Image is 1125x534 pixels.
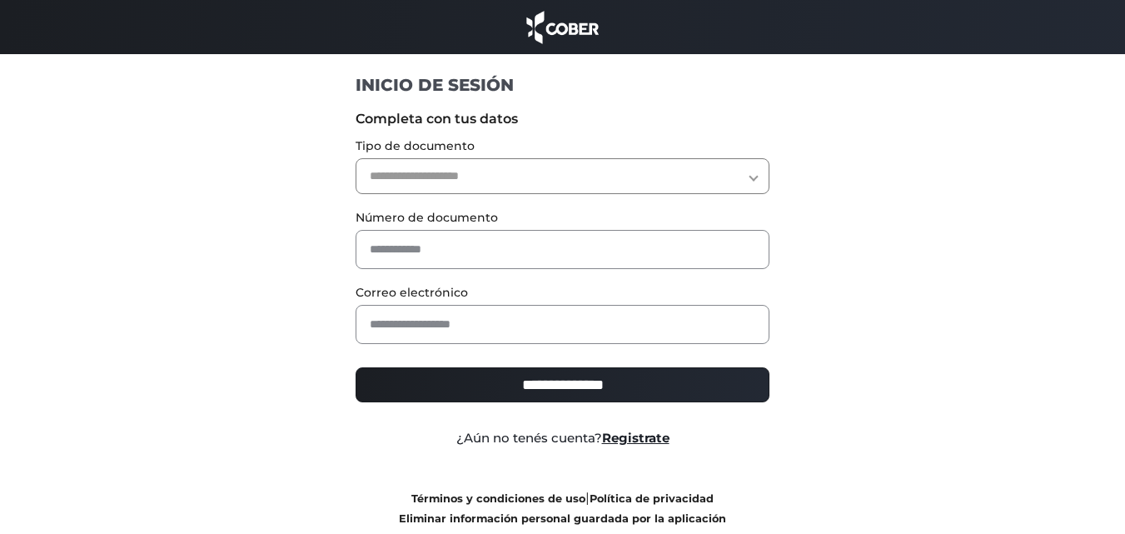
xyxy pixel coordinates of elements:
[343,488,782,528] div: |
[356,137,769,155] label: Tipo de documento
[522,8,604,46] img: cober_marca.png
[356,284,769,302] label: Correo electrónico
[590,492,714,505] a: Política de privacidad
[602,430,670,446] a: Registrate
[343,429,782,448] div: ¿Aún no tenés cuenta?
[399,512,726,525] a: Eliminar información personal guardada por la aplicación
[411,492,585,505] a: Términos y condiciones de uso
[356,74,769,96] h1: INICIO DE SESIÓN
[356,109,769,129] label: Completa con tus datos
[356,209,769,227] label: Número de documento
